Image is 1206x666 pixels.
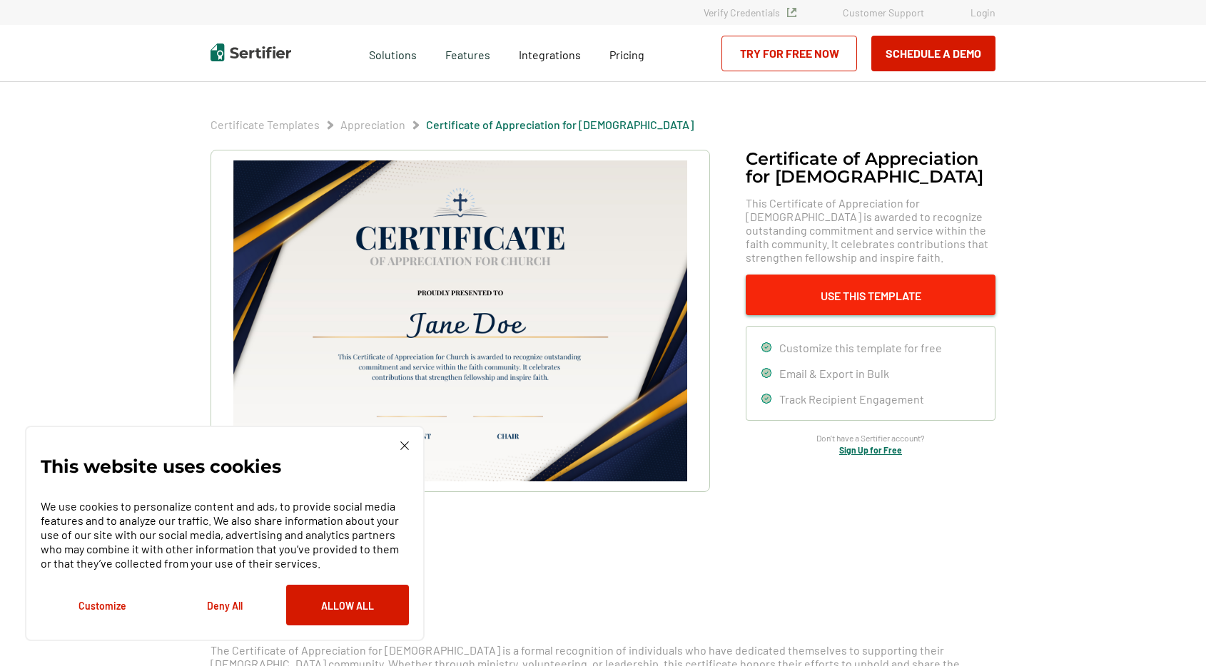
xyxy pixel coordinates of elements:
[340,118,405,132] span: Appreciation
[286,585,409,625] button: Allow All
[211,43,291,61] img: Sertifier | Digital Credentialing Platform
[211,118,694,132] div: Breadcrumb
[779,392,924,406] span: Track Recipient Engagement
[369,44,417,62] span: Solutions
[779,341,942,354] span: Customize this template for free
[839,445,902,455] a: Sign Up for Free
[787,8,796,17] img: Verified
[746,196,995,264] span: This Certificate of Appreciation for [DEMOGRAPHIC_DATA] is awarded to recognize outstanding commi...
[340,118,405,131] a: Appreciation
[211,118,320,132] span: Certificate Templates
[445,44,490,62] span: Features
[816,431,925,445] span: Don’t have a Sertifier account?
[704,6,796,19] a: Verify Credentials
[211,118,320,131] a: Certificate Templates
[746,275,995,315] button: Use This Template
[609,44,644,62] a: Pricing
[843,6,924,19] a: Customer Support
[41,499,409,570] p: We use cookies to personalize content and ads, to provide social media features and to analyze ou...
[400,441,409,450] img: Cookie Popup Close
[41,459,281,473] p: This website uses cookies
[426,118,694,131] a: Certificate of Appreciation for [DEMOGRAPHIC_DATA]​
[426,118,694,132] span: Certificate of Appreciation for [DEMOGRAPHIC_DATA]​
[746,150,995,185] h1: Certificate of Appreciation for [DEMOGRAPHIC_DATA]​
[233,160,687,481] img: Certificate of Appreciation for Church​
[519,44,581,62] a: Integrations
[519,48,581,61] span: Integrations
[163,585,286,625] button: Deny All
[971,6,995,19] a: Login
[779,367,889,380] span: Email & Export in Bulk
[41,585,163,625] button: Customize
[721,36,857,71] a: Try for Free Now
[871,36,995,71] button: Schedule a Demo
[609,48,644,61] span: Pricing
[1135,598,1206,666] iframe: Chat Widget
